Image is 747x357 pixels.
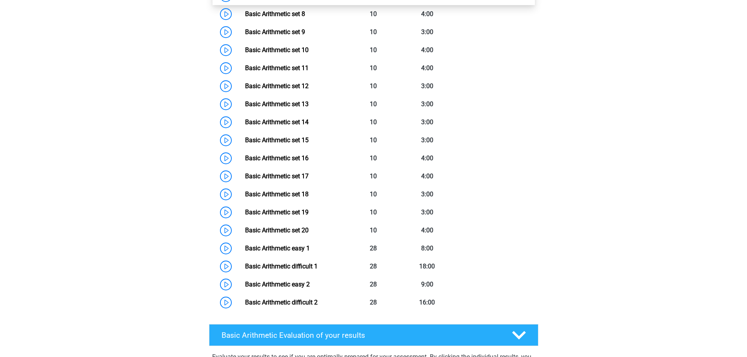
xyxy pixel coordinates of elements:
[245,82,309,90] a: Basic Arithmetic set 12
[245,10,305,18] a: Basic Arithmetic set 8
[222,331,500,340] h4: Basic Arithmetic Evaluation of your results
[245,245,310,252] a: Basic Arithmetic easy 1
[245,64,309,72] a: Basic Arithmetic set 11
[245,154,309,162] a: Basic Arithmetic set 16
[245,190,309,198] a: Basic Arithmetic set 18
[245,118,309,126] a: Basic Arithmetic set 14
[245,227,309,234] a: Basic Arithmetic set 20
[245,28,305,36] a: Basic Arithmetic set 9
[245,263,318,270] a: Basic Arithmetic difficult 1
[245,172,309,180] a: Basic Arithmetic set 17
[245,46,309,54] a: Basic Arithmetic set 10
[245,100,309,108] a: Basic Arithmetic set 13
[245,208,309,216] a: Basic Arithmetic set 19
[245,299,318,306] a: Basic Arithmetic difficult 2
[245,281,310,288] a: Basic Arithmetic easy 2
[245,136,309,144] a: Basic Arithmetic set 15
[206,324,542,346] a: Basic Arithmetic Evaluation of your results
